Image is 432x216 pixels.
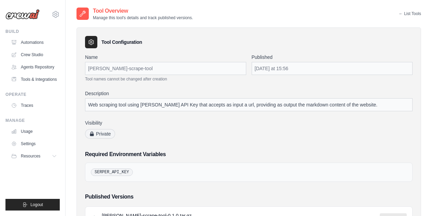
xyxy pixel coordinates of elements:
a: Usage [8,126,60,137]
a: Automations [8,37,60,48]
button: Resources [8,151,60,162]
time: October 8, 2025 at 15:56 IST [255,66,289,71]
a: ← List Tools [399,11,421,16]
div: Build [5,29,60,34]
h3: Tool Configuration [101,39,142,46]
span: Logout [30,202,43,207]
label: Visibility [85,119,246,126]
div: [PERSON_NAME]-scrape-tool [85,62,246,75]
label: Published [252,54,413,61]
span: Private [85,129,115,139]
div: Web scraping tool using [PERSON_NAME] API Key that accepts as input a url, providing as output th... [85,98,413,111]
label: Description [85,90,413,97]
div: Operate [5,92,60,97]
h3: Published Versions [85,193,413,201]
h3: Required Environment Variables [85,150,413,158]
code: SERPER_API_KEY [95,169,129,175]
a: Settings [8,138,60,149]
h2: Tool Overview [93,7,193,15]
div: Manage [5,118,60,123]
p: Manage this tool's details and track published versions. [93,15,193,21]
a: Traces [8,100,60,111]
img: Logo [5,9,40,20]
button: Logout [5,199,60,211]
span: Resources [21,153,40,159]
p: Tool names cannot be changed after creation [85,76,246,82]
a: Agents Repository [8,62,60,73]
a: Tools & Integrations [8,74,60,85]
label: Name [85,54,246,61]
a: Crew Studio [8,49,60,60]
